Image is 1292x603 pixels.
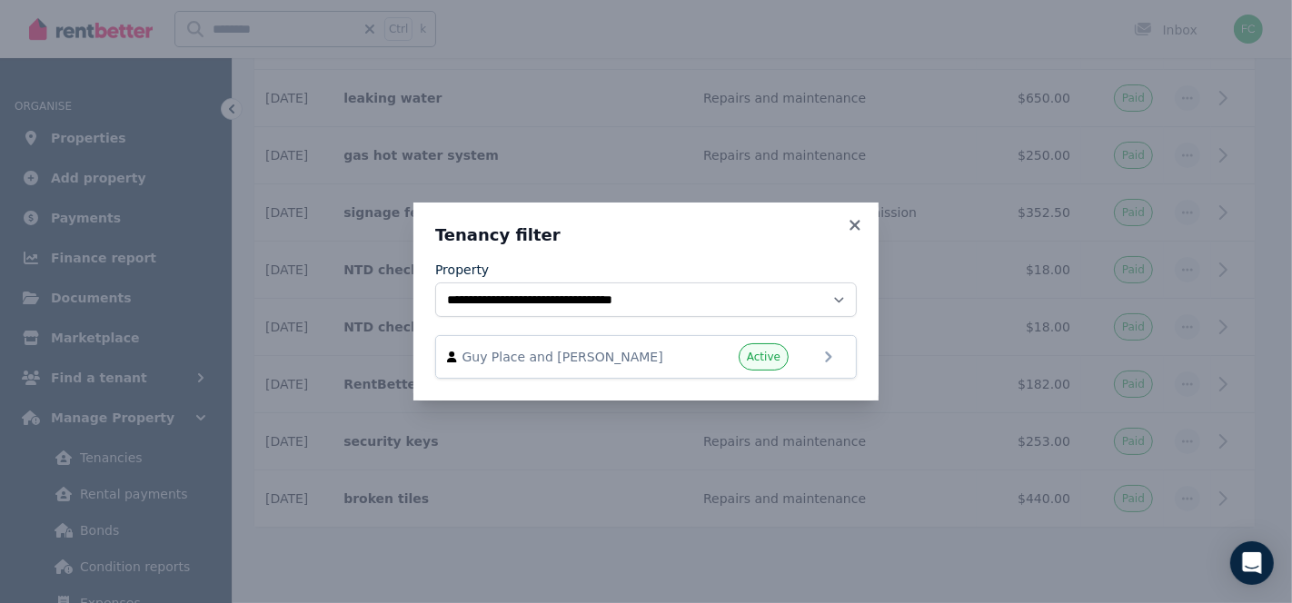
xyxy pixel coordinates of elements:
span: Active [747,350,780,364]
span: Guy Place and [PERSON_NAME] [462,348,670,366]
label: Property [435,261,489,279]
div: Open Intercom Messenger [1230,541,1274,585]
h3: Tenancy filter [435,224,857,246]
a: Guy Place and [PERSON_NAME]Active [435,335,857,379]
